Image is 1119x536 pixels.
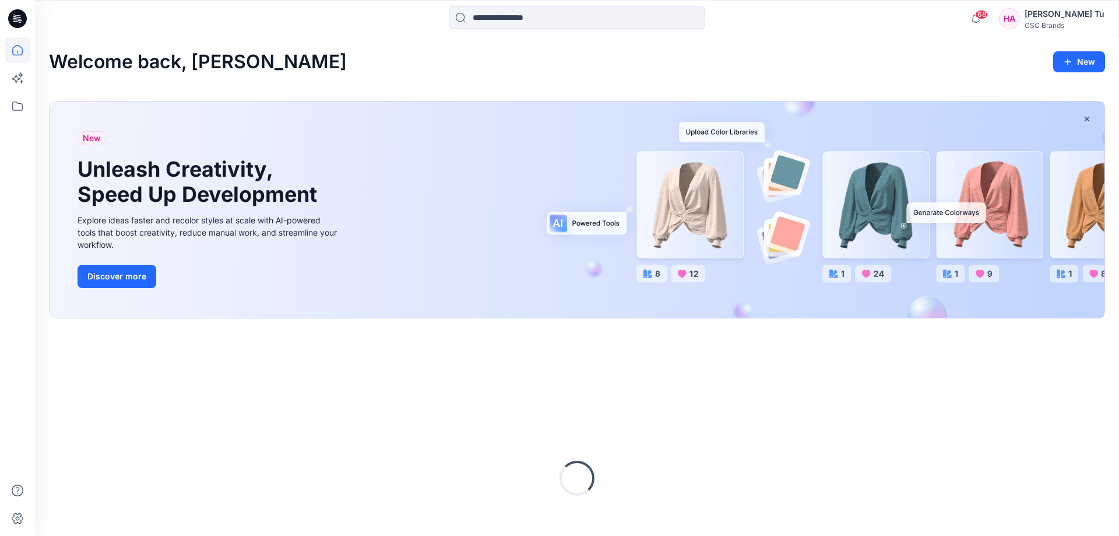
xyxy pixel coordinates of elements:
[83,131,101,145] span: New
[78,265,156,288] button: Discover more
[1025,7,1104,21] div: [PERSON_NAME] Tu
[1025,21,1104,30] div: CSC Brands
[999,8,1020,29] div: HA
[78,214,340,251] div: Explore ideas faster and recolor styles at scale with AI-powered tools that boost creativity, red...
[78,265,340,288] a: Discover more
[975,10,988,19] span: 68
[1053,51,1105,72] button: New
[78,157,322,207] h1: Unleash Creativity, Speed Up Development
[49,51,347,73] h2: Welcome back, [PERSON_NAME]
